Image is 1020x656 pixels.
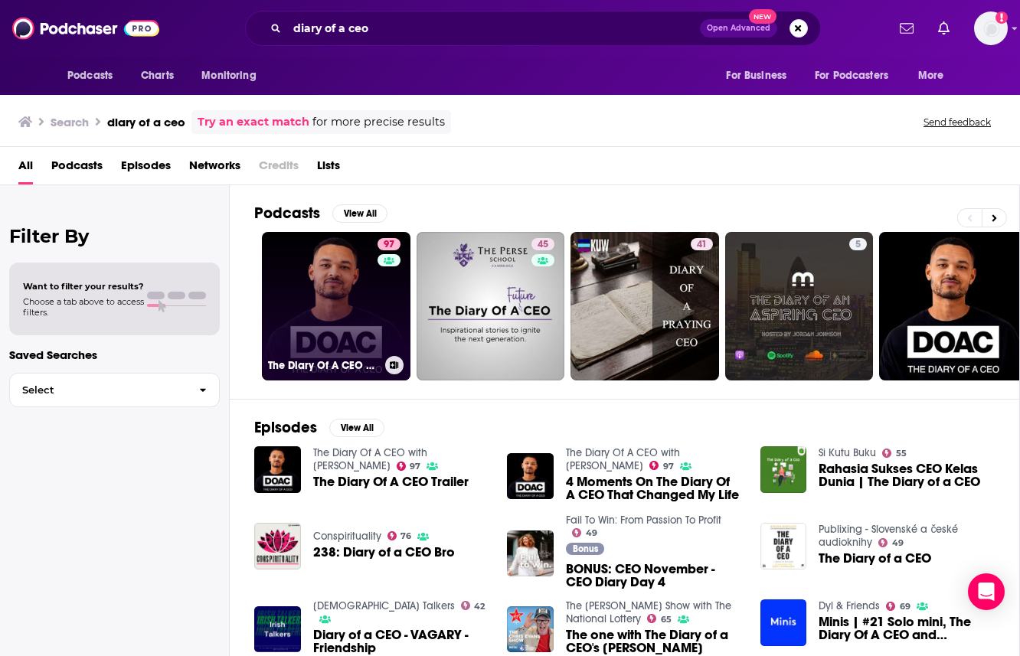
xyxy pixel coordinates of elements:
a: Fail To Win: From Passion To Profit [566,514,721,527]
img: 4 Moments On The Diary Of A CEO That Changed My Life [507,453,554,500]
a: Rahasia Sukses CEO Kelas Dunia | The Diary of a CEO [819,462,995,488]
input: Search podcasts, credits, & more... [287,16,700,41]
h2: Episodes [254,418,317,437]
h3: diary of a ceo [107,115,185,129]
a: The Diary Of A CEO with Steven Bartlett [566,446,680,472]
a: 49 [878,538,904,547]
span: 55 [896,450,907,457]
a: 5 [849,238,867,250]
button: open menu [191,61,276,90]
img: BONUS: CEO November - CEO Diary Day 4 [507,530,554,577]
a: 41 [570,232,719,380]
a: PodcastsView All [254,204,387,223]
span: Networks [189,153,240,184]
span: 97 [410,463,420,470]
button: Open AdvancedNew [700,19,777,38]
a: 45 [531,238,554,250]
img: 238: Diary of a CEO Bro [254,523,301,570]
a: The one with The Diary of a CEO's Steven Bartlett [507,606,554,653]
span: Podcasts [67,65,113,86]
span: Monitoring [201,65,256,86]
img: Rahasia Sukses CEO Kelas Dunia | The Diary of a CEO [760,446,807,493]
span: Select [10,385,187,395]
a: 4 Moments On The Diary Of A CEO That Changed My Life [566,475,742,501]
a: Charts [131,61,183,90]
span: 45 [538,237,548,253]
a: Publixing - Slovenské a české audioknihy [819,523,958,549]
span: 49 [586,530,597,537]
span: Open Advanced [707,24,770,32]
a: Si Kutu Buku [819,446,876,459]
a: 97 [397,462,421,471]
h2: Filter By [9,225,220,247]
span: Want to filter your results? [23,281,144,292]
a: The one with The Diary of a CEO's Steven Bartlett [566,628,742,654]
span: New [749,9,776,24]
a: 65 [647,614,672,623]
img: Minis | #21 Solo mini, The Diary Of A CEO and Elon Musk [760,599,807,646]
img: Diary of a CEO - VAGARY - Friendship [254,606,301,653]
span: 76 [400,533,411,540]
a: Diary of a CEO - VAGARY - Friendship [313,628,489,654]
button: View All [332,204,387,223]
a: 76 [387,531,412,540]
span: 5 [855,237,861,253]
span: The Diary of a CEO [819,552,931,565]
span: For Business [726,65,786,86]
span: 41 [697,237,707,253]
button: open menu [57,61,132,90]
span: 97 [663,463,674,470]
a: Podcasts [51,153,103,184]
a: 97 [378,238,400,250]
button: open menu [805,61,910,90]
h3: The Diary Of A CEO with [PERSON_NAME] [268,359,379,372]
div: Search podcasts, credits, & more... [245,11,821,46]
span: 42 [474,603,485,610]
a: BONUS: CEO November - CEO Diary Day 4 [566,563,742,589]
span: For Podcasters [815,65,888,86]
svg: Add a profile image [995,11,1008,24]
span: Charts [141,65,174,86]
a: Show notifications dropdown [894,15,920,41]
a: All [18,153,33,184]
span: for more precise results [312,113,445,131]
img: The Diary Of A CEO Trailer [254,446,301,493]
a: The Diary of a CEO [760,523,807,570]
a: Irish Talkers [313,599,455,612]
button: open menu [715,61,806,90]
a: The Chris Evans Show with The National Lottery [566,599,731,625]
a: 238: Diary of a CEO Bro [313,546,455,559]
a: Conspirituality [313,530,381,543]
span: Bonus [573,544,598,553]
a: 97 [649,461,674,470]
a: 97The Diary Of A CEO with [PERSON_NAME] [262,232,410,380]
span: Credits [259,153,299,184]
button: open menu [907,61,963,90]
img: Podchaser - Follow, Share and Rate Podcasts [12,14,159,43]
span: More [918,65,944,86]
h2: Podcasts [254,204,320,223]
button: View All [329,419,384,437]
a: The Diary Of A CEO Trailer [313,475,469,488]
div: Open Intercom Messenger [968,573,1005,610]
a: 5 [725,232,874,380]
a: Show notifications dropdown [932,15,956,41]
a: 45 [417,232,565,380]
span: 65 [661,616,672,623]
h3: Search [51,115,89,129]
a: Episodes [121,153,171,184]
span: The one with The Diary of a CEO's [PERSON_NAME] [566,628,742,654]
span: Lists [317,153,340,184]
span: Logged in as tinajoell1 [974,11,1008,45]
